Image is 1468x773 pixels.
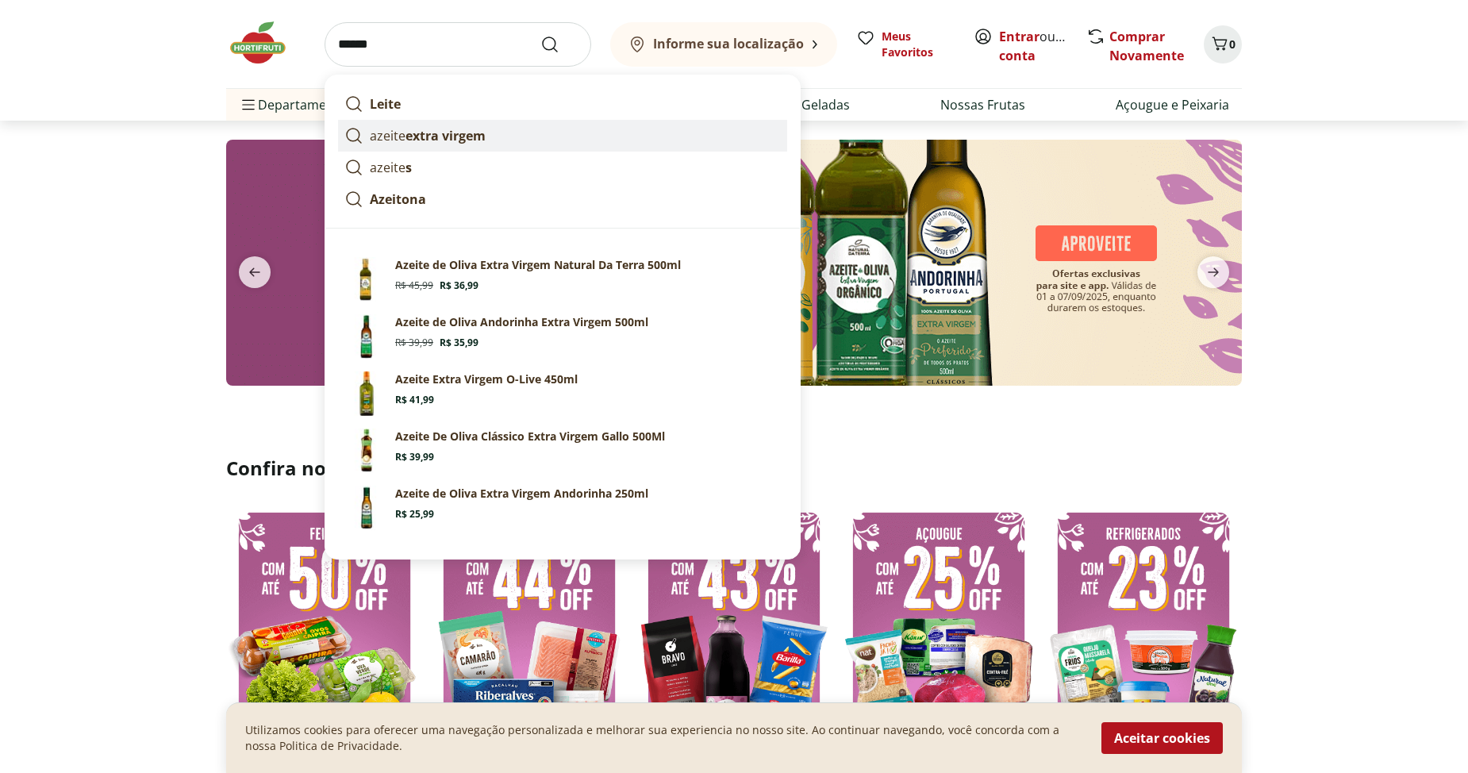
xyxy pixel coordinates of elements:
a: Azeitona [338,183,787,215]
a: Azeite Extra Virgem O-Live 450mlAzeite Extra Virgem O-Live 450mlR$ 41,99 [338,365,787,422]
span: R$ 45,99 [395,279,433,292]
a: Azeite de Oliva Extra Virgem Natural da Terra 500mlAzeite de Oliva Extra Virgem Natural Da Terra ... [338,251,787,308]
input: search [325,22,591,67]
a: Açougue e Peixaria [1116,95,1229,114]
a: Criar conta [999,28,1086,64]
img: Azeite de Oliva Extra Virgem Natural da Terra 500ml [344,257,389,302]
p: Azeite de Oliva Extra Virgem Natural Da Terra 500ml [395,257,681,273]
span: R$ 39,99 [395,451,434,463]
b: Informe sua localização [653,35,804,52]
a: Azeite de Oliva Extra Virgem Andorinha 250mlR$ 25,99 [338,479,787,536]
span: R$ 36,99 [440,279,478,292]
button: Menu [239,86,258,124]
h2: Confira nossos descontos exclusivos [226,456,1242,481]
button: Carrinho [1204,25,1242,63]
button: Informe sua localização [610,22,837,67]
span: R$ 39,99 [395,337,433,349]
button: previous [226,256,283,288]
button: Submit Search [540,35,578,54]
a: Leite [338,88,787,120]
p: Azeite de Oliva Extra Virgem Andorinha 250ml [395,486,648,502]
img: pescados [431,500,628,763]
span: Meus Favoritos [882,29,955,60]
img: feira [226,500,423,763]
a: Comprar Novamente [1109,28,1184,64]
button: next [1185,256,1242,288]
span: R$ 41,99 [395,394,434,406]
span: Departamentos [239,86,353,124]
p: Utilizamos cookies para oferecer uma navegação personalizada e melhorar sua experiencia no nosso ... [245,722,1082,754]
strong: Leite [370,95,401,113]
strong: extra virgem [405,127,486,144]
img: Azeite Andorinha Extra Virgem 500ml [344,314,389,359]
img: Hortifruti [226,19,306,67]
p: Azeite De Oliva Clássico Extra Virgem Gallo 500Ml [395,429,665,444]
a: Meus Favoritos [856,29,955,60]
span: 0 [1229,37,1236,52]
img: Azeite Extra Virgem O-Live 450ml [344,371,389,416]
img: Azeite Extra Virgem Gallo 500ml [344,429,389,473]
img: mercearia [636,500,832,763]
img: açougue [840,500,1037,763]
a: Entrar [999,28,1040,45]
strong: Azeitona [370,190,426,208]
span: ou [999,27,1070,65]
p: azeite [370,126,486,145]
p: Azeite Extra Virgem O-Live 450ml [395,371,578,387]
img: resfriados [1045,500,1242,763]
a: Azeite Extra Virgem Gallo 500mlAzeite De Oliva Clássico Extra Virgem Gallo 500MlR$ 39,99 [338,422,787,479]
p: azeite [370,158,412,177]
strong: s [405,159,412,176]
a: azeites [338,152,787,183]
a: azeiteextra virgem [338,120,787,152]
p: Azeite de Oliva Andorinha Extra Virgem 500ml [395,314,648,330]
a: Azeite Andorinha Extra Virgem 500mlAzeite de Oliva Andorinha Extra Virgem 500mlR$ 39,99R$ 35,99 [338,308,787,365]
a: Nossas Frutas [940,95,1025,114]
span: R$ 25,99 [395,508,434,521]
span: R$ 35,99 [440,337,478,349]
button: Aceitar cookies [1101,722,1223,754]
